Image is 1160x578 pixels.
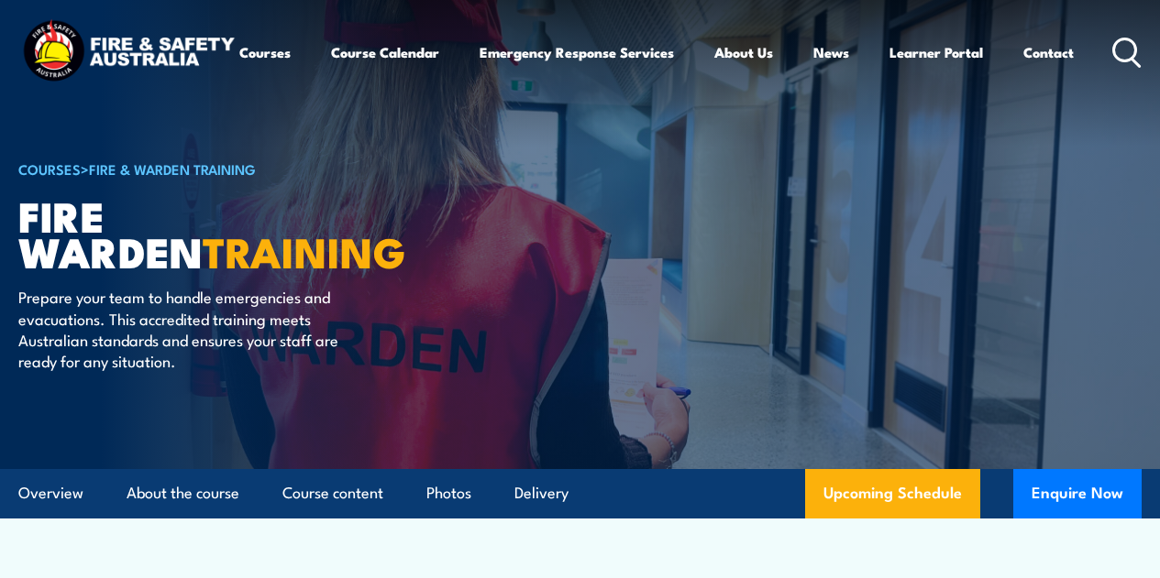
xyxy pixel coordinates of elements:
[480,30,674,74] a: Emergency Response Services
[889,30,983,74] a: Learner Portal
[282,469,383,518] a: Course content
[18,158,471,180] h6: >
[127,469,239,518] a: About the course
[714,30,773,74] a: About Us
[813,30,849,74] a: News
[18,197,471,268] h1: Fire Warden
[1013,469,1142,518] button: Enquire Now
[239,30,291,74] a: Courses
[426,469,471,518] a: Photos
[203,219,406,282] strong: TRAINING
[1023,30,1074,74] a: Contact
[89,158,256,179] a: Fire & Warden Training
[18,469,83,518] a: Overview
[18,286,353,372] p: Prepare your team to handle emergencies and evacuations. This accredited training meets Australia...
[331,30,439,74] a: Course Calendar
[514,469,569,518] a: Delivery
[18,158,81,179] a: COURSES
[805,469,980,518] a: Upcoming Schedule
